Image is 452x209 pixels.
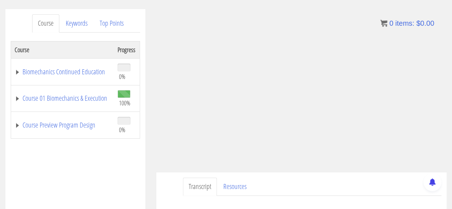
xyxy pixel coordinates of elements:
span: items: [395,19,414,27]
img: icon11.png [380,20,387,27]
a: Course 01 Biomechanics & Execution [15,95,110,102]
bdi: 0.00 [416,19,434,27]
span: 0% [119,126,125,134]
span: 100% [119,99,130,107]
th: Course [11,41,114,58]
th: Progress [114,41,140,58]
a: Resources [218,178,252,196]
a: 0 items: $0.00 [380,19,434,27]
a: Course Preview Program Design [15,121,110,129]
a: Transcript [183,178,217,196]
span: $ [416,19,420,27]
span: 0 [389,19,393,27]
a: Top Points [94,14,129,33]
a: Keywords [60,14,93,33]
a: Course [32,14,59,33]
a: Biomechanics Continued Education [15,68,110,75]
span: 0% [119,73,125,80]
